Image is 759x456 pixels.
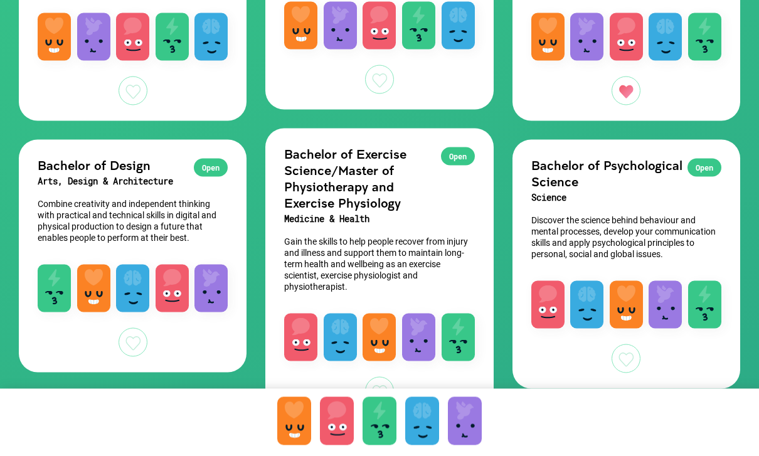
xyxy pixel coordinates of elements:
p: Combine creativity and independent thinking with practical and technical skills in digital and ph... [38,198,228,243]
div: Open [194,159,228,177]
h3: Science [531,189,721,206]
p: Discover the science behind behaviour and mental processes, develop your communication skills and... [531,215,721,260]
a: OpenBachelor of DesignArts, Design & ArchitectureCombine creativity and independent thinking with... [19,140,247,373]
a: OpenBachelor of Exercise Science/Master of Physiotherapy and Exercise PhysiologyMedicine & Health... [265,129,493,422]
div: Open [441,147,475,166]
div: Open [687,159,721,177]
h2: Bachelor of Psychological Science [531,157,721,189]
a: OpenBachelor of Psychological ScienceScienceDiscover the science behind behaviour and mental proc... [512,140,740,389]
h2: Bachelor of Exercise Science/Master of Physiotherapy and Exercise Physiology [284,146,474,211]
h3: Medicine & Health [284,211,474,227]
p: Gain the skills to help people recover from injury and illness and support them to maintain long-... [284,236,474,292]
h2: Bachelor of Design [38,157,228,173]
h3: Arts, Design & Architecture [38,173,228,189]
